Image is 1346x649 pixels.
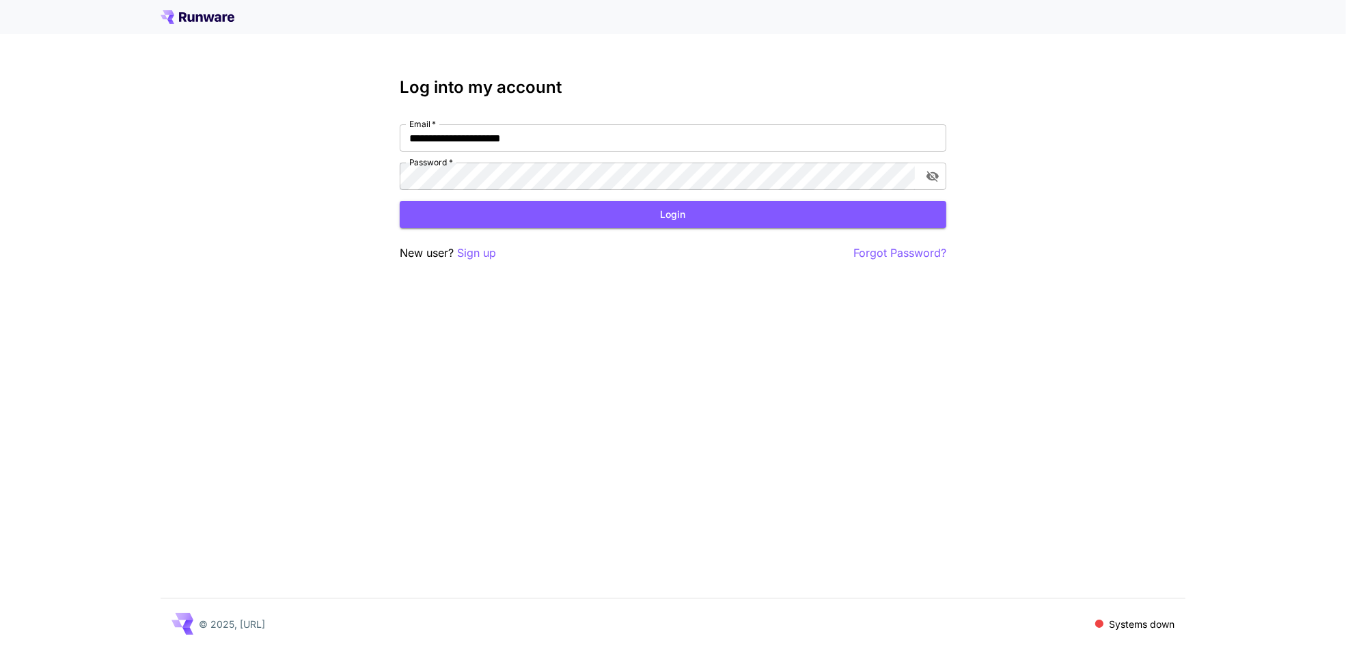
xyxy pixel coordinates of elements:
[409,118,436,130] label: Email
[400,201,946,229] button: Login
[400,78,946,97] h3: Log into my account
[1109,617,1175,631] p: Systems down
[199,617,265,631] p: © 2025, [URL]
[853,245,946,262] button: Forgot Password?
[409,156,453,168] label: Password
[457,245,496,262] button: Sign up
[920,164,945,189] button: toggle password visibility
[400,245,496,262] p: New user?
